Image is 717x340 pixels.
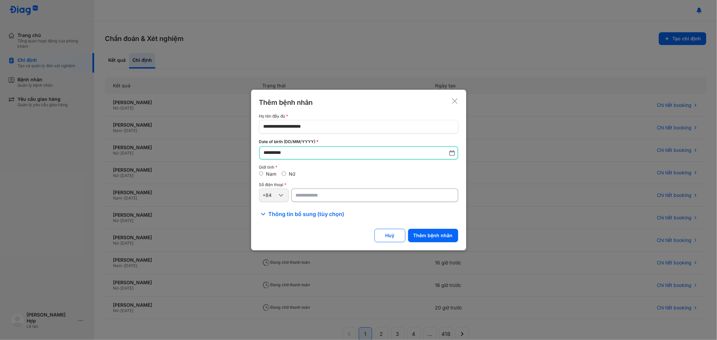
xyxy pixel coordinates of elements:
[269,210,345,218] span: Thông tin bổ sung (tùy chọn)
[259,165,458,170] div: Giới tính
[263,192,277,198] div: +84
[408,229,458,242] button: Thêm bệnh nhân
[259,98,313,107] div: Thêm bệnh nhân
[374,229,405,242] button: Huỷ
[259,182,458,187] div: Số điện thoại
[259,114,458,119] div: Họ tên đầy đủ
[266,171,276,177] label: Nam
[289,171,295,177] label: Nữ
[259,139,458,145] div: Date of birth (DD/MM/YYYY)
